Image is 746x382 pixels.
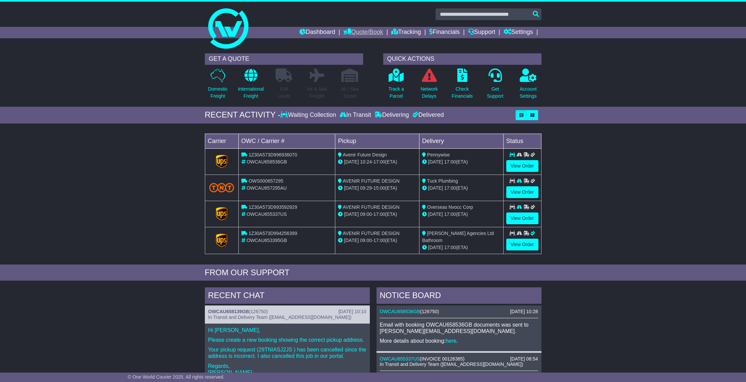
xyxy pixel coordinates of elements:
[360,211,372,217] span: 09:00
[428,159,443,164] span: [DATE]
[360,159,372,164] span: 10:24
[421,356,463,362] span: INVOICE 00126385
[208,309,366,315] div: ( )
[208,337,366,343] p: Please create a new booking showing the correct pickup address.
[205,134,238,148] td: Carrier
[208,315,352,320] span: In Transit and Delivery Team ([EMAIL_ADDRESS][DOMAIN_NAME])
[248,231,297,236] span: 1Z30A573D994256399
[468,27,495,38] a: Support
[380,309,538,315] div: ( )
[374,211,385,217] span: 17:00
[344,238,359,243] span: [DATE]
[208,86,227,100] p: Domestic Freight
[128,374,225,380] span: © One World Courier 2025. All rights reserved.
[428,185,443,191] span: [DATE]
[338,158,416,165] div: - (ETA)
[420,68,438,103] a: NetworkDelays
[452,86,473,100] p: Check Financials
[380,356,420,362] a: OWCAU655337US
[343,178,399,184] span: AVENIR FUTURE DESIGN
[299,27,335,38] a: Dashboard
[205,268,541,278] div: FROM OUR SUPPORT
[344,159,359,164] span: [DATE]
[444,185,456,191] span: 17:00
[280,111,338,119] div: Waiting Collection
[486,68,504,103] a: GetSupport
[519,68,537,103] a: AccountSettings
[338,237,416,244] div: - (ETA)
[520,86,537,100] p: Account Settings
[428,211,443,217] span: [DATE]
[422,185,501,192] div: (ETA)
[510,356,538,362] div: [DATE] 08:54
[427,178,458,184] span: Tuck Plumbing
[343,204,399,210] span: AVENIR FUTURE DESIGN
[343,231,399,236] span: AVENIR FUTURE DESIGN
[444,211,456,217] span: 17:00
[248,178,283,184] span: OWS000657295
[209,183,234,192] img: TNT_Domestic.png
[216,234,227,247] img: GetCarrierServiceLogo
[360,238,372,243] span: 09:00
[422,309,438,314] span: 126750
[380,338,538,344] p: More details about booking: .
[506,186,538,198] a: View Order
[422,244,501,251] div: (ETA)
[428,245,443,250] span: [DATE]
[374,238,385,243] span: 17:00
[380,356,538,362] div: ( )
[504,27,533,38] a: Settings
[510,309,538,315] div: [DATE] 10:28
[208,309,249,314] a: OWCAU658139GB
[205,53,363,65] div: GET A QUOTE
[344,185,359,191] span: [DATE]
[335,134,419,148] td: Pickup
[360,185,372,191] span: 09:29
[446,338,456,344] a: here
[343,152,387,157] span: Avenir Future Design
[388,68,404,103] a: Track aParcel
[238,86,264,100] p: International Freight
[503,134,541,148] td: Status
[276,86,292,100] p: Full Loads
[246,185,287,191] span: OWCAU657295AU
[506,239,538,250] a: View Order
[208,346,366,359] p: Your pickup request (29TNIASJ2JS ) has been cancelled since the address is incorrect. I also canc...
[238,134,335,148] td: OWC / Carrier #
[341,86,359,100] p: Air / Sea Depot
[389,86,404,100] p: Track a Parcel
[506,212,538,224] a: View Order
[444,245,456,250] span: 17:00
[420,86,438,100] p: Network Delays
[374,185,385,191] span: 15:00
[216,155,227,168] img: GetCarrierServiceLogo
[338,309,366,315] div: [DATE] 10:10
[506,160,538,172] a: View Order
[380,309,420,314] a: OWCAU658536GB
[208,68,228,103] a: DomesticFreight
[422,158,501,165] div: (ETA)
[238,68,264,103] a: InternationalFreight
[427,152,450,157] span: Pennywise
[338,111,373,119] div: In Transit
[429,27,460,38] a: Financials
[343,27,383,38] a: Quote/Book
[380,362,523,367] span: In Transit and Delivery Team ([EMAIL_ADDRESS][DOMAIN_NAME])
[208,363,366,376] p: Regards, [PERSON_NAME]
[377,287,541,305] div: NOTICE BOARD
[451,68,473,103] a: CheckFinancials
[487,86,503,100] p: Get Support
[208,327,366,333] p: Hi [PERSON_NAME],
[419,134,503,148] td: Delivery
[248,204,297,210] span: 1Z30A573D993592929
[444,159,456,164] span: 17:00
[380,322,538,334] p: Email with booking OWCAU658536GB documents was sent to [PERSON_NAME][EMAIL_ADDRESS][DOMAIN_NAME].
[307,86,327,100] p: Air & Sea Freight
[411,111,444,119] div: Delivered
[383,53,541,65] div: QUICK ACTIONS
[246,238,287,243] span: OWCAU653395GB
[216,207,227,221] img: GetCarrierServiceLogo
[427,204,473,210] span: Overseas Nvocc Corp
[246,211,287,217] span: OWCAU655337US
[246,159,287,164] span: OWCAU658536GB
